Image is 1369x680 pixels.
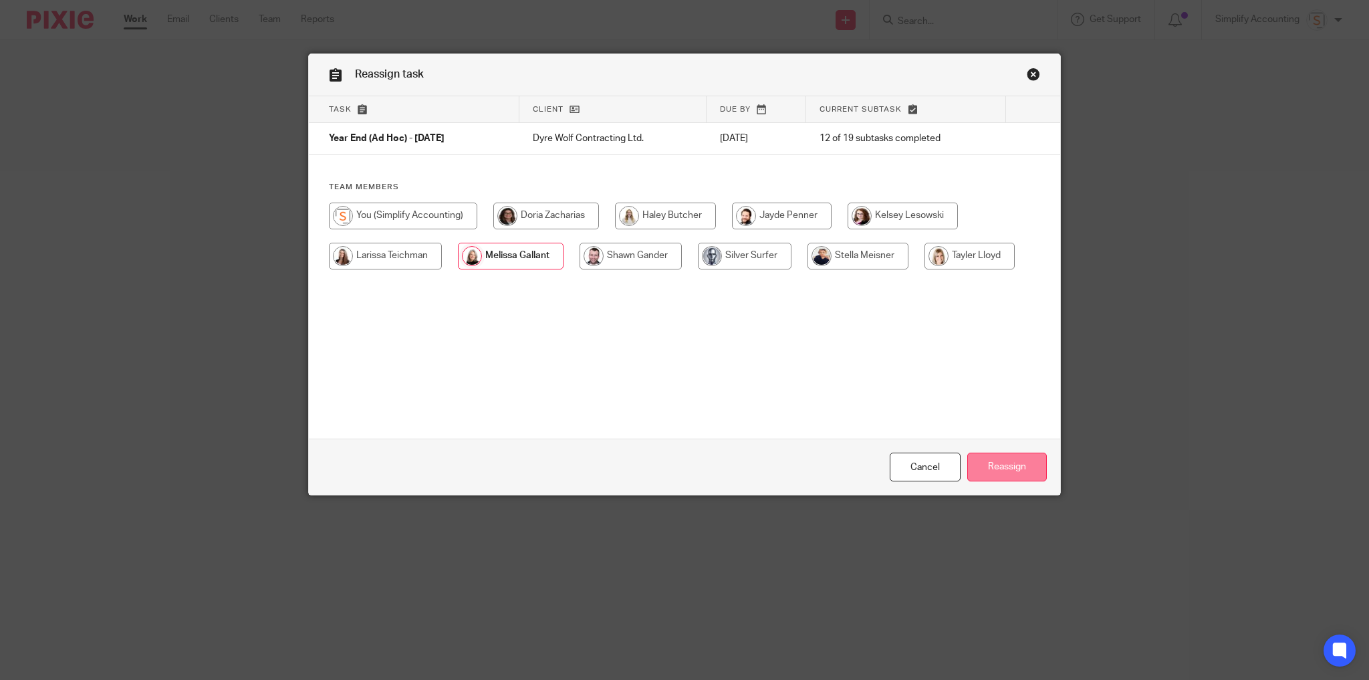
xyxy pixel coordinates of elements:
[329,182,1040,193] h4: Team members
[1027,68,1040,86] a: Close this dialog window
[720,132,793,145] p: [DATE]
[533,132,693,145] p: Dyre Wolf Contracting Ltd.
[355,69,424,80] span: Reassign task
[890,453,961,481] a: Close this dialog window
[806,123,1006,155] td: 12 of 19 subtasks completed
[967,453,1047,481] input: Reassign
[820,106,902,113] span: Current subtask
[329,106,352,113] span: Task
[720,106,751,113] span: Due by
[329,134,445,144] span: Year End (Ad Hoc) - [DATE]
[533,106,564,113] span: Client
